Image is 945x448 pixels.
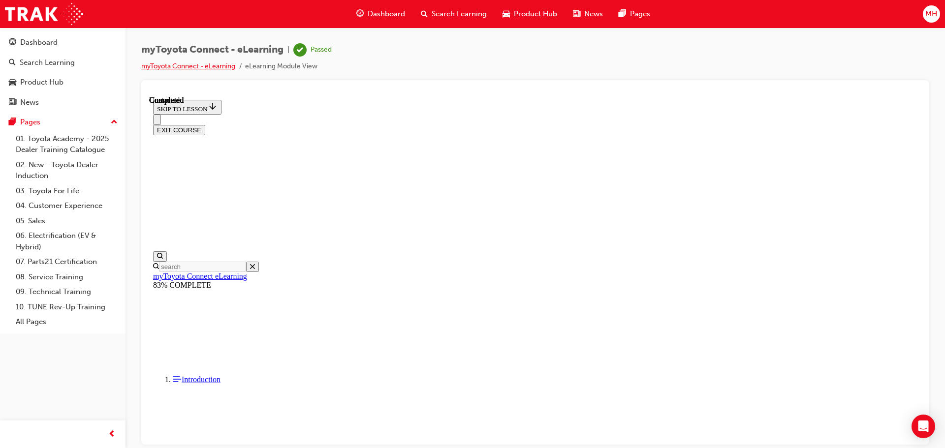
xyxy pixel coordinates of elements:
[293,43,307,57] span: learningRecordVerb_PASS-icon
[925,8,937,20] span: MH
[9,38,16,47] span: guage-icon
[4,54,122,72] a: Search Learning
[12,228,122,254] a: 06. Electrification (EV & Hybrid)
[4,176,98,184] a: myToyota Connect eLearning
[12,183,122,199] a: 03. Toyota For Life
[97,166,110,176] button: Close search menu
[421,8,428,20] span: search-icon
[5,3,83,25] img: Trak
[9,118,16,127] span: pages-icon
[9,98,16,107] span: news-icon
[245,61,317,72] li: eLearning Module View
[619,8,626,20] span: pages-icon
[10,166,97,176] input: Search
[12,198,122,213] a: 04. Customer Experience
[20,97,39,108] div: News
[9,59,16,67] span: search-icon
[565,4,611,24] a: news-iconNews
[12,284,122,299] a: 09. Technical Training
[348,4,413,24] a: guage-iconDashboard
[503,8,510,20] span: car-icon
[20,117,40,128] div: Pages
[912,415,935,438] div: Open Intercom Messenger
[108,428,116,441] span: prev-icon
[12,213,122,229] a: 05. Sales
[287,44,289,56] span: |
[495,4,565,24] a: car-iconProduct Hub
[20,77,63,88] div: Product Hub
[368,8,405,20] span: Dashboard
[4,33,122,52] a: Dashboard
[311,45,332,55] div: Passed
[12,254,122,269] a: 07. Parts21 Certification
[20,57,75,68] div: Search Learning
[12,269,122,285] a: 08. Service Training
[923,5,940,23] button: MH
[141,62,235,70] a: myToyota Connect - eLearning
[4,113,122,131] button: Pages
[4,29,56,39] button: EXIT COURSE
[12,131,122,157] a: 01. Toyota Academy - 2025 Dealer Training Catalogue
[4,19,12,29] button: Close navigation menu
[12,299,122,315] a: 10. TUNE Rev-Up Training
[111,116,118,129] span: up-icon
[356,8,364,20] span: guage-icon
[611,4,658,24] a: pages-iconPages
[4,93,122,112] a: News
[4,73,122,91] a: Product Hub
[584,8,603,20] span: News
[4,4,72,19] button: SKIP TO LESSON
[514,8,557,20] span: Product Hub
[141,44,283,56] span: myToyota Connect - eLearning
[573,8,580,20] span: news-icon
[432,8,487,20] span: Search Learning
[4,185,768,194] div: 83% COMPLETE
[4,31,122,113] button: DashboardSearch LearningProduct HubNews
[20,37,58,48] div: Dashboard
[12,314,122,329] a: All Pages
[413,4,495,24] a: search-iconSearch Learning
[4,155,18,166] button: Open search menu
[8,9,68,17] span: SKIP TO LESSON
[630,8,650,20] span: Pages
[12,157,122,183] a: 02. New - Toyota Dealer Induction
[9,78,16,87] span: car-icon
